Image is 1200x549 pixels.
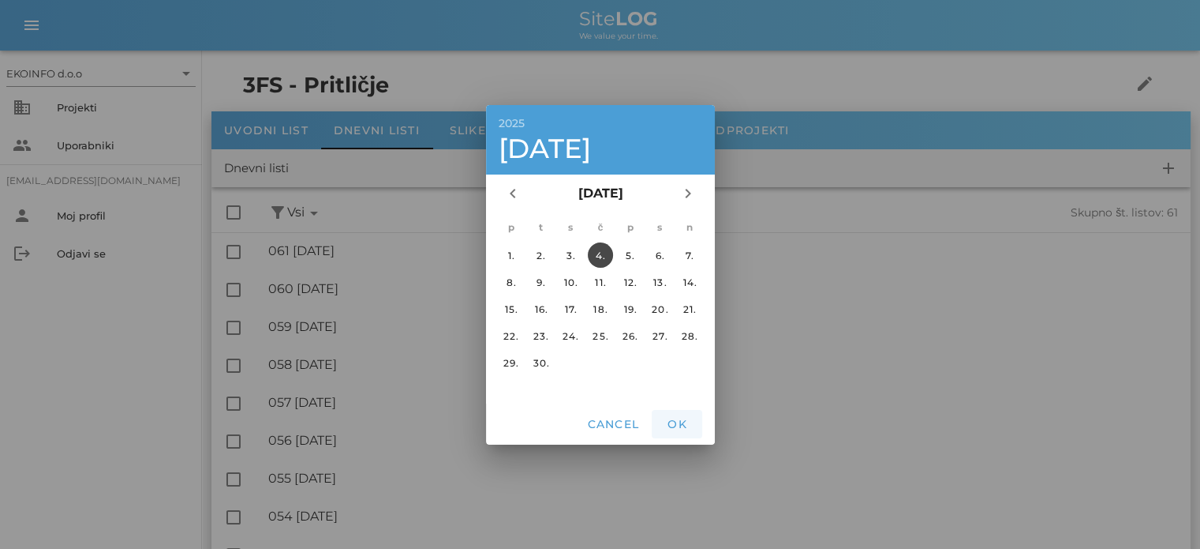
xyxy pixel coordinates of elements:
[528,276,553,288] div: 9.
[528,303,553,314] div: 16.
[677,243,702,268] button: 7.
[615,214,644,241] th: p
[528,269,553,295] button: 9.
[677,303,702,314] div: 21.
[587,276,612,288] div: 11.
[528,350,553,375] button: 30.
[498,276,523,288] div: 8.
[617,269,642,295] button: 12.
[498,249,523,261] div: 1.
[503,184,522,203] i: chevron_left
[556,214,585,241] th: s
[674,179,702,208] button: Naslednji mesec
[498,303,523,314] div: 15.
[647,276,672,288] div: 13.
[558,329,583,341] div: 24.
[558,276,583,288] div: 10.
[498,323,523,348] button: 22.
[528,323,553,348] button: 23.
[571,178,629,209] button: [DATE]
[558,269,583,295] button: 10.
[499,118,702,129] div: 2025
[677,329,702,341] div: 28.
[498,329,523,341] div: 22.
[498,356,523,368] div: 29.
[558,323,583,348] button: 24.
[499,179,527,208] button: Prejšnji mesec
[528,356,553,368] div: 30.
[645,214,674,241] th: s
[580,410,645,438] button: Cancel
[498,243,523,268] button: 1.
[528,329,553,341] div: 23.
[677,296,702,322] button: 21.
[679,184,697,203] i: chevron_right
[617,296,642,322] button: 19.
[558,303,583,314] div: 17.
[647,329,672,341] div: 27.
[528,296,553,322] button: 16.
[587,323,612,348] button: 25.
[587,249,612,261] div: 4.
[647,269,672,295] button: 13.
[586,214,615,241] th: č
[658,417,696,431] span: OK
[586,417,639,431] span: Cancel
[587,269,612,295] button: 11.
[587,243,612,268] button: 4.
[528,249,553,261] div: 2.
[499,135,702,162] div: [DATE]
[647,296,672,322] button: 20.
[652,410,702,438] button: OK
[617,303,642,314] div: 19.
[1121,473,1200,549] div: Pripomoček za klepet
[558,243,583,268] button: 3.
[617,329,642,341] div: 26.
[587,303,612,314] div: 18.
[677,269,702,295] button: 14.
[617,249,642,261] div: 5.
[677,323,702,348] button: 28.
[498,296,523,322] button: 15.
[647,323,672,348] button: 27.
[558,249,583,261] div: 3.
[617,323,642,348] button: 26.
[558,296,583,322] button: 17.
[498,269,523,295] button: 8.
[587,329,612,341] div: 25.
[617,243,642,268] button: 5.
[497,214,525,241] th: p
[1121,473,1200,549] iframe: Chat Widget
[498,350,523,375] button: 29.
[675,214,704,241] th: n
[587,296,612,322] button: 18.
[647,249,672,261] div: 6.
[647,243,672,268] button: 6.
[647,303,672,314] div: 20.
[617,276,642,288] div: 12.
[528,243,553,268] button: 2.
[677,276,702,288] div: 14.
[526,214,555,241] th: t
[677,249,702,261] div: 7.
